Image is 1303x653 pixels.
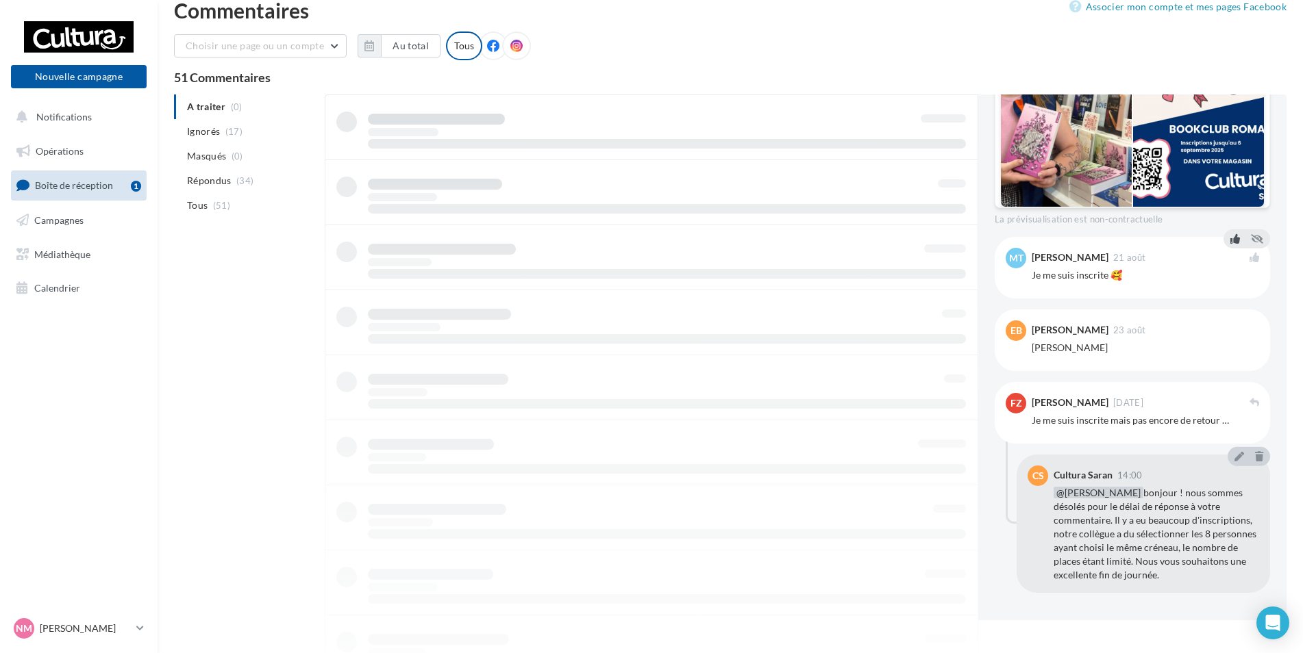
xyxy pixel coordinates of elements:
span: Campagnes [34,214,84,226]
span: MT [1009,251,1023,265]
span: CS [1032,469,1044,483]
a: NM [PERSON_NAME] [11,615,147,641]
a: Médiathèque [8,240,149,269]
span: Calendrier [34,282,80,294]
a: Boîte de réception1 [8,170,149,200]
span: Masqués [187,149,226,163]
span: NM [16,622,32,635]
button: Notifications [8,103,144,131]
div: Je me suis inscrite mais pas encore de retour … [1032,413,1259,427]
div: Tous [446,31,482,60]
div: Open Intercom Messenger [1256,606,1289,639]
span: Ignorés [187,125,220,138]
span: bonjour ! nous sommes désolés pour le délai de réponse à votre commentaire. Il y a eu beaucoup d'... [1054,487,1256,580]
a: Opérations [8,137,149,166]
span: Opérations [36,145,84,157]
span: (34) [236,175,253,186]
span: (51) [213,200,230,211]
div: 1 [131,181,141,192]
span: (0) [232,151,243,162]
div: Cultura Saran [1054,470,1113,480]
div: [PERSON_NAME] [1032,341,1259,355]
span: @[PERSON_NAME] [1054,487,1143,498]
div: La prévisualisation est non-contractuelle [995,208,1270,226]
span: Médiathèque [34,248,90,259]
div: [PERSON_NAME] [1032,398,1108,407]
div: La réponse a bien été effectuée, un délai peut s’appliquer avant sa diffusion [458,65,846,97]
a: Campagnes [8,206,149,235]
div: [PERSON_NAME] [1032,253,1108,262]
span: EB [1010,324,1022,337]
span: FZ [1010,396,1022,410]
span: [DATE] [1113,398,1143,407]
button: Choisir une page ou un compte [174,34,347,57]
span: (17) [225,126,243,137]
span: 21 août [1113,253,1145,262]
p: [PERSON_NAME] [40,622,131,635]
div: [PERSON_NAME] [1032,325,1108,335]
span: Boîte de réception [35,179,113,191]
button: Au total [381,34,440,57]
span: Répondus [187,174,232,188]
button: Nouvelle campagne [11,65,147,88]
span: 14:00 [1117,471,1143,480]
span: 23 août [1113,326,1145,335]
span: Tous [187,199,208,212]
span: Notifications [36,111,92,123]
div: 51 Commentaires [174,71,1287,84]
button: Au total [358,34,440,57]
a: Calendrier [8,274,149,303]
div: Je me suis inscrite 🥰 [1032,268,1259,282]
span: Choisir une page ou un compte [186,40,324,51]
